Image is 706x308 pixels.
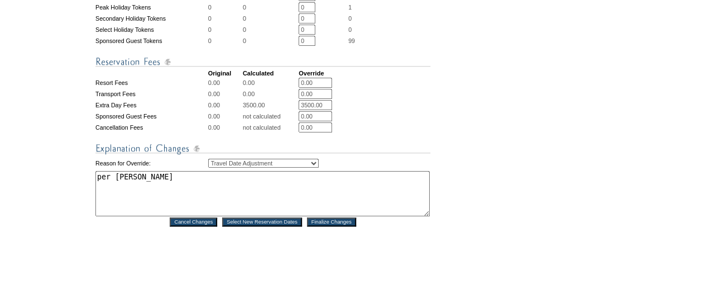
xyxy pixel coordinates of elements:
[208,78,242,88] td: 0.00
[243,36,297,46] td: 0
[95,78,207,88] td: Resort Fees
[95,55,430,69] img: Reservation Fees
[243,100,297,110] td: 3500.00
[348,37,355,44] span: 99
[95,89,207,99] td: Transport Fees
[243,122,297,132] td: not calculated
[95,122,207,132] td: Cancellation Fees
[243,25,297,35] td: 0
[95,157,207,170] td: Reason for Override:
[208,25,242,35] td: 0
[208,111,242,121] td: 0.00
[243,70,297,77] td: Calculated
[348,15,352,22] span: 0
[243,89,297,99] td: 0.00
[95,2,207,12] td: Peak Holiday Tokens
[95,25,207,35] td: Select Holiday Tokens
[299,70,347,77] td: Override
[208,70,242,77] td: Original
[170,217,217,226] input: Cancel Changes
[95,36,207,46] td: Sponsored Guest Tokens
[243,78,297,88] td: 0.00
[243,13,297,23] td: 0
[95,100,207,110] td: Extra Day Fees
[307,217,356,226] input: Finalize Changes
[222,217,302,226] input: Select New Reservation Dates
[348,4,352,11] span: 1
[208,36,242,46] td: 0
[95,13,207,23] td: Secondary Holiday Tokens
[208,122,242,132] td: 0.00
[208,13,242,23] td: 0
[348,26,352,33] span: 0
[95,111,207,121] td: Sponsored Guest Fees
[208,2,242,12] td: 0
[243,2,297,12] td: 0
[208,89,242,99] td: 0.00
[95,141,430,155] img: Explanation of Changes
[243,111,297,121] td: not calculated
[208,100,242,110] td: 0.00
